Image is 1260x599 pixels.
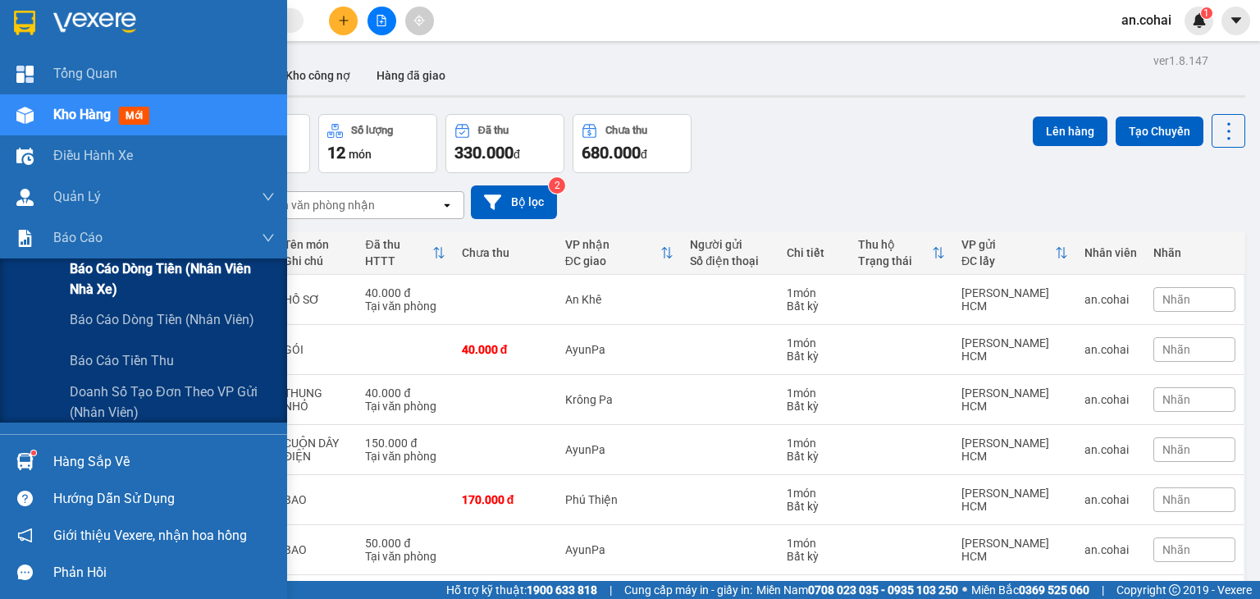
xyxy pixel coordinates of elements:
div: [PERSON_NAME] HCM [961,286,1068,313]
h2: JGUN1IQ6 [7,51,89,76]
div: Tại văn phòng [365,400,445,413]
div: Tại văn phòng [365,550,445,563]
img: warehouse-icon [16,148,34,165]
div: Bất kỳ [787,500,842,513]
span: Nhãn [1162,543,1190,556]
span: ⚪️ [962,587,967,593]
span: Tổng Quan [53,63,117,84]
div: Ghi chú [284,254,349,267]
div: Hướng dẫn sử dụng [53,487,275,511]
span: down [262,231,275,245]
span: món [349,148,372,161]
img: logo-vxr [14,11,35,35]
div: 1 món [787,487,842,500]
div: Chưa thu [462,246,549,259]
span: Kho hàng [53,107,111,122]
div: an.cohai [1084,493,1137,506]
div: Bất kỳ [787,450,842,463]
span: Miền Nam [756,581,958,599]
div: AyunPa [565,343,674,356]
div: 1 món [787,537,842,550]
strong: 0369 525 060 [1019,583,1089,597]
span: Nhãn [1162,493,1190,506]
div: an.cohai [1084,293,1137,306]
div: Người gửi [690,238,769,251]
span: Báo cáo tiền thu [70,350,174,371]
button: caret-down [1221,7,1250,35]
span: Báo cáo [53,227,103,248]
img: solution-icon [16,230,34,247]
div: AyunPa [565,543,674,556]
div: [PERSON_NAME] HCM [961,336,1068,363]
span: Gửi: [147,62,178,82]
div: 1 món [787,386,842,400]
div: BAO [284,493,349,506]
span: Hỗ trợ kỹ thuật: [446,581,597,599]
strong: 1900 633 818 [527,583,597,597]
div: [PERSON_NAME] HCM [961,537,1068,563]
button: Bộ lọc [471,185,557,219]
span: Báo cáo dòng tiền (nhân viên) [70,309,254,330]
th: Toggle SortBy [357,231,453,275]
button: Hàng đã giao [363,56,459,95]
div: an.cohai [1084,393,1137,406]
span: Miền Bắc [971,581,1089,599]
div: Số điện thoại [690,254,769,267]
button: file-add [367,7,396,35]
div: Phản hồi [53,560,275,585]
button: Tạo Chuyến [1116,117,1203,146]
span: Quản Lý [53,186,101,207]
img: warehouse-icon [16,107,34,124]
span: đ [641,148,647,161]
span: [PERSON_NAME] HCM [147,89,321,109]
img: icon-new-feature [1192,13,1207,28]
div: Tại văn phòng [365,450,445,463]
span: question-circle [17,491,33,506]
th: Toggle SortBy [850,231,953,275]
div: 40.000 đ [462,343,549,356]
div: VP nhận [565,238,661,251]
sup: 1 [1201,7,1212,19]
div: ĐC lấy [961,254,1055,267]
span: 330.000 [454,143,514,162]
div: THUNG NHỎ [284,386,349,413]
div: CUỘN DÂY ĐIỆN [284,437,349,463]
span: aim [413,15,425,26]
div: an.cohai [1084,443,1137,456]
span: HỒ SƠ [147,113,224,142]
img: warehouse-icon [16,453,34,470]
div: Nhãn [1153,246,1235,259]
div: 1 món [787,336,842,350]
div: Bất kỳ [787,299,842,313]
span: plus [338,15,349,26]
sup: 1 [31,450,36,455]
div: 170.000 đ [462,493,549,506]
svg: open [441,199,454,212]
button: Kho công nợ [272,56,363,95]
span: 12 [327,143,345,162]
div: ver 1.8.147 [1153,52,1208,70]
b: Cô Hai [42,11,110,36]
div: an.cohai [1084,343,1137,356]
span: Doanh số tạo đơn theo VP gửi (nhân viên) [70,382,275,423]
span: down [262,190,275,203]
div: 50.000 đ [365,537,445,550]
span: Nhãn [1162,293,1190,306]
span: | [609,581,612,599]
div: An Khê [565,293,674,306]
span: Nhãn [1162,393,1190,406]
div: Bất kỳ [787,400,842,413]
div: GÓI [284,343,349,356]
span: copyright [1169,584,1180,596]
div: AyunPa [565,443,674,456]
div: Chọn văn phòng nhận [262,197,375,213]
span: Nhãn [1162,343,1190,356]
div: 40.000 đ [365,286,445,299]
div: Tên món [284,238,349,251]
img: dashboard-icon [16,66,34,83]
th: Toggle SortBy [953,231,1076,275]
span: file-add [376,15,387,26]
div: [PERSON_NAME] HCM [961,437,1068,463]
div: Thu hộ [858,238,932,251]
button: Số lượng12món [318,114,437,173]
